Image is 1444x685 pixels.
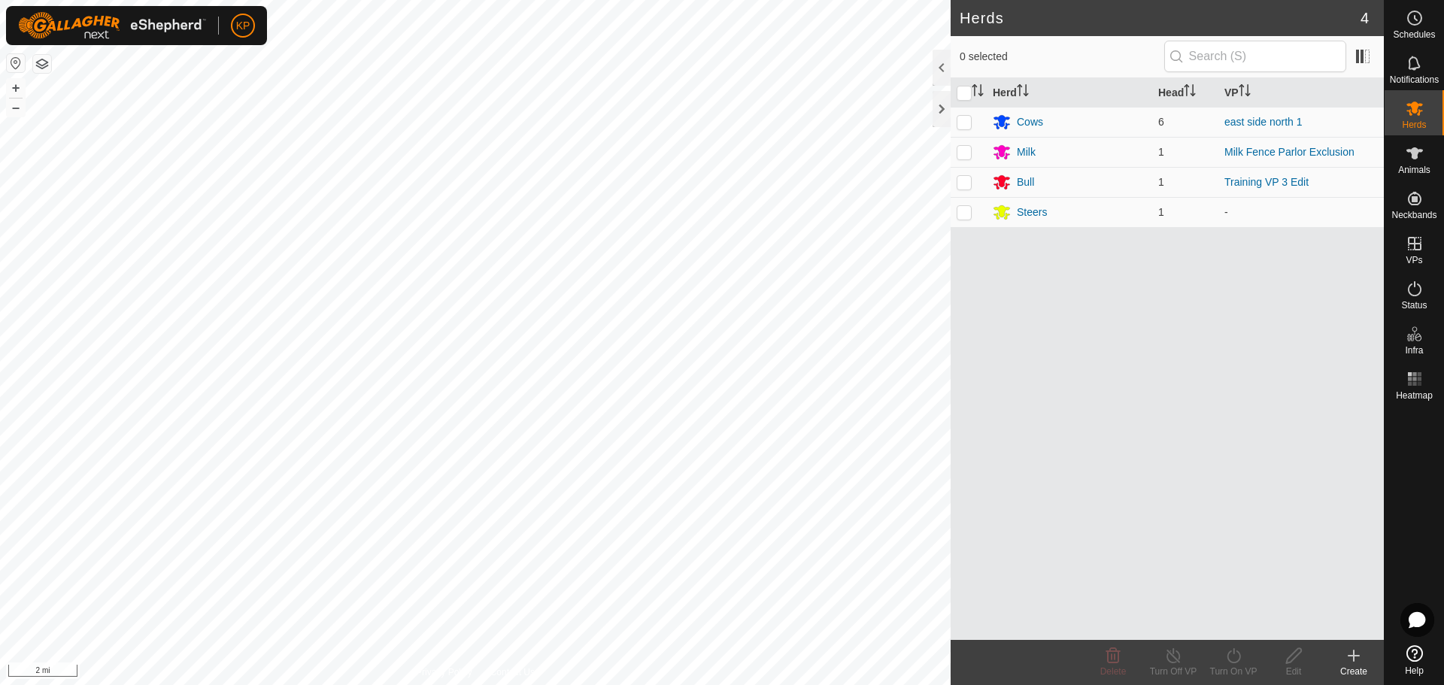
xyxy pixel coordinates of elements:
th: Head [1152,78,1218,108]
input: Search (S) [1164,41,1346,72]
span: 0 selected [960,49,1164,65]
span: KP [236,18,250,34]
span: 1 [1158,206,1164,218]
span: Status [1401,301,1427,310]
p-sorticon: Activate to sort [1184,86,1196,99]
span: 6 [1158,116,1164,128]
div: Turn Off VP [1143,665,1203,678]
th: Herd [987,78,1152,108]
th: VP [1218,78,1384,108]
div: Edit [1263,665,1324,678]
p-sorticon: Activate to sort [1239,86,1251,99]
p-sorticon: Activate to sort [972,86,984,99]
div: Milk [1017,144,1036,160]
div: Steers [1017,205,1047,220]
button: – [7,99,25,117]
a: Milk Fence Parlor Exclusion [1224,146,1355,158]
span: 1 [1158,146,1164,158]
span: Neckbands [1391,211,1436,220]
a: Privacy Policy [416,665,472,679]
span: 4 [1361,7,1369,29]
a: Training VP 3 Edit [1224,176,1309,188]
span: Infra [1405,346,1423,355]
span: Notifications [1390,75,1439,84]
button: Reset Map [7,54,25,72]
span: Help [1405,666,1424,675]
div: Turn On VP [1203,665,1263,678]
a: Contact Us [490,665,535,679]
span: Delete [1100,666,1127,677]
div: Create [1324,665,1384,678]
span: VPs [1406,256,1422,265]
a: Help [1385,639,1444,681]
span: Heatmap [1396,391,1433,400]
div: Bull [1017,174,1034,190]
td: - [1218,197,1384,227]
span: Herds [1402,120,1426,129]
p-sorticon: Activate to sort [1017,86,1029,99]
span: 1 [1158,176,1164,188]
a: east side north 1 [1224,116,1303,128]
button: Map Layers [33,55,51,73]
div: Cows [1017,114,1043,130]
span: Animals [1398,165,1430,174]
span: Schedules [1393,30,1435,39]
h2: Herds [960,9,1361,27]
button: + [7,79,25,97]
img: Gallagher Logo [18,12,206,39]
